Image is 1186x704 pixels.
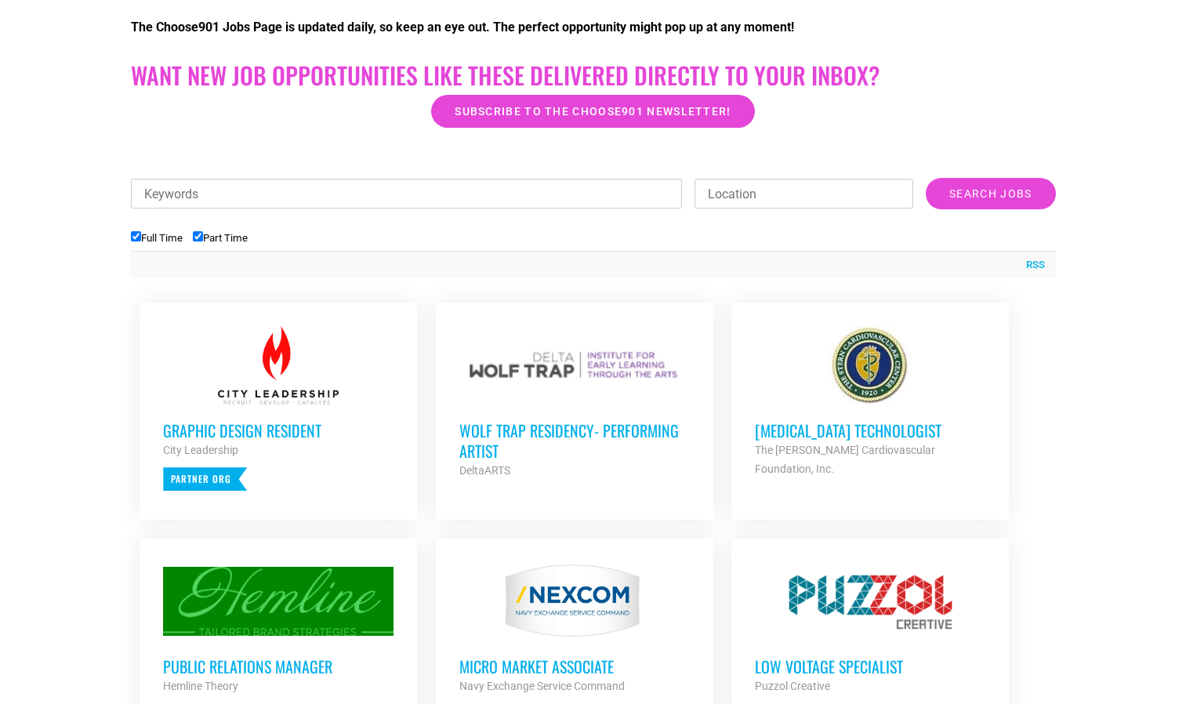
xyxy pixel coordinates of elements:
h3: [MEDICAL_DATA] Technologist [755,420,985,441]
input: Part Time [193,231,203,241]
a: [MEDICAL_DATA] Technologist The [PERSON_NAME] Cardiovascular Foundation, Inc. [731,303,1009,502]
a: Subscribe to the Choose901 newsletter! [431,95,754,128]
strong: Puzzol Creative [755,680,830,692]
a: Wolf Trap Residency- Performing Artist DeltaARTS [436,303,713,503]
a: RSS [1018,257,1045,273]
input: Keywords [131,179,683,209]
strong: Navy Exchange Service Command [459,680,625,692]
input: Full Time [131,231,141,241]
label: Full Time [131,232,183,244]
a: Graphic Design Resident City Leadership Partner Org [140,303,417,514]
h3: Graphic Design Resident [163,420,394,441]
h3: MICRO MARKET ASSOCIATE [459,656,690,677]
input: Search Jobs [926,178,1055,209]
label: Part Time [193,232,248,244]
p: Partner Org [163,467,247,491]
strong: Hemline Theory [163,680,238,692]
h3: Public Relations Manager [163,656,394,677]
strong: City Leadership [163,444,238,456]
input: Location [695,179,913,209]
h3: Wolf Trap Residency- Performing Artist [459,420,690,461]
strong: DeltaARTS [459,464,510,477]
strong: The Choose901 Jobs Page is updated daily, so keep an eye out. The perfect opportunity might pop u... [131,20,794,34]
h2: Want New Job Opportunities like these Delivered Directly to your Inbox? [131,61,1056,89]
strong: The [PERSON_NAME] Cardiovascular Foundation, Inc. [755,444,935,475]
h3: Low Voltage Specialist [755,656,985,677]
span: Subscribe to the Choose901 newsletter! [455,106,731,117]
